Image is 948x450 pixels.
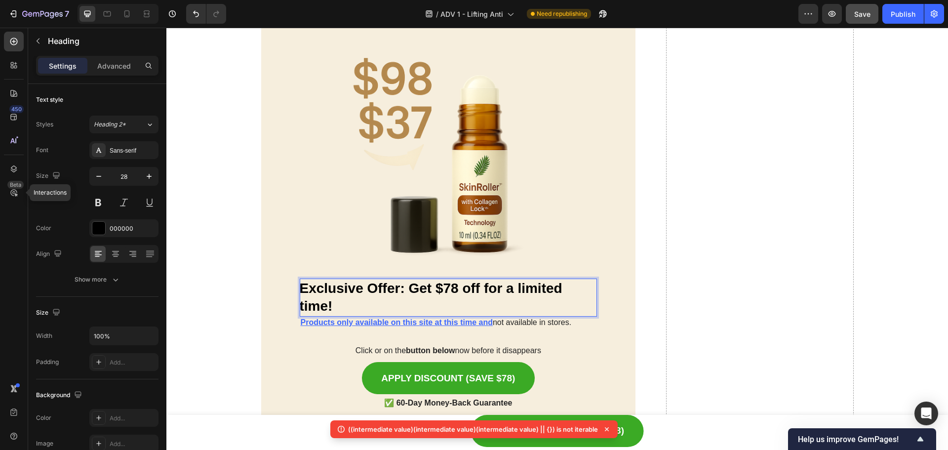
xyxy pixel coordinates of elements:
div: Align [36,247,64,261]
button: Publish [882,4,924,24]
a: APPLY DISCOUNT (SAVE $78) [196,334,368,367]
div: Size [36,169,62,183]
span: ADV 1 - Lifting Anti [440,9,503,19]
button: Show survey - Help us improve GemPages! [798,433,926,445]
span: Need republishing [537,9,587,18]
div: Add... [110,358,156,367]
div: Size [36,306,62,320]
div: Color [36,413,51,422]
div: 000000 [110,224,156,233]
p: Exclusive Offer: Get $78 off for a limited time! [133,252,431,288]
span: / [436,9,438,19]
div: Add... [110,414,156,423]
div: Show more [75,275,120,285]
img: gempages_584028390374245187-c6d1f0e2-f624-440b-9d57-e5f58a6d7150.png [133,15,431,251]
span: not available in stores. [326,290,405,299]
div: Publish [891,9,915,19]
div: Padding [36,358,59,367]
div: Font [36,146,48,155]
p: Advanced [97,61,131,71]
button: 7 [4,4,74,24]
span: Heading 2* [94,120,126,129]
span: Help us improve GemPages! [798,435,914,444]
div: Sans-serif [110,146,156,155]
p: ((intermediate value)(intermediate value)(intermediate value) || {}) is not iterable [348,424,598,434]
button: Show more [36,271,158,288]
div: Image [36,439,53,448]
div: Color [36,224,51,233]
p: APPLY DISCOUNT (SAVE $78) [324,397,458,409]
a: APPLY DISCOUNT (SAVE $78) [305,387,477,419]
strong: button below [239,319,289,327]
a: Products only available on this site at this time and [134,290,326,299]
p: Click or on the now before it disappears [119,318,445,328]
div: Add... [110,440,156,449]
div: Undo/Redo [186,4,226,24]
div: Styles [36,120,53,129]
p: Heading [48,35,155,47]
button: Heading 2* [89,116,158,133]
h2: Rich Text Editor. Editing area: main [133,251,431,289]
div: Width [36,331,52,340]
iframe: Design area [166,28,948,450]
div: 450 [9,105,24,113]
div: Background [36,389,84,402]
strong: ✅ 60-Day Money-Back Guarantee [218,371,346,379]
div: Text style [36,95,63,104]
span: Save [854,10,870,18]
p: APPLY DISCOUNT (SAVE $78) [215,345,349,357]
input: Auto [90,327,158,345]
div: Open Intercom Messenger [914,402,938,425]
div: Beta [7,181,24,189]
button: Save [846,4,878,24]
p: Settings [49,61,77,71]
p: 7 [65,8,69,20]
